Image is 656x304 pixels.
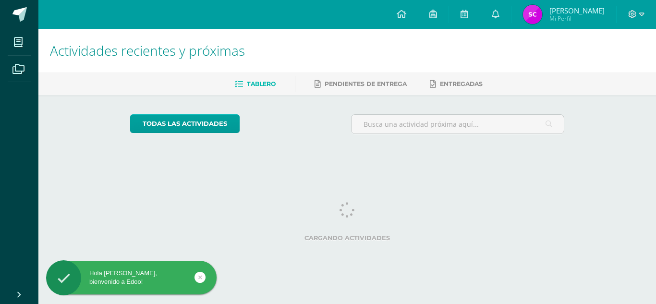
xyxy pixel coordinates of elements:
[235,76,276,92] a: Tablero
[247,80,276,87] span: Tablero
[315,76,407,92] a: Pendientes de entrega
[130,234,565,242] label: Cargando actividades
[46,269,217,286] div: Hola [PERSON_NAME], bienvenido a Edoo!
[130,114,240,133] a: todas las Actividades
[430,76,483,92] a: Entregadas
[50,41,245,60] span: Actividades recientes y próximas
[325,80,407,87] span: Pendientes de entrega
[549,6,605,15] span: [PERSON_NAME]
[352,115,564,134] input: Busca una actividad próxima aquí...
[440,80,483,87] span: Entregadas
[549,14,605,23] span: Mi Perfil
[523,5,542,24] img: 8e48596eb57994abff7e50c53ea11120.png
